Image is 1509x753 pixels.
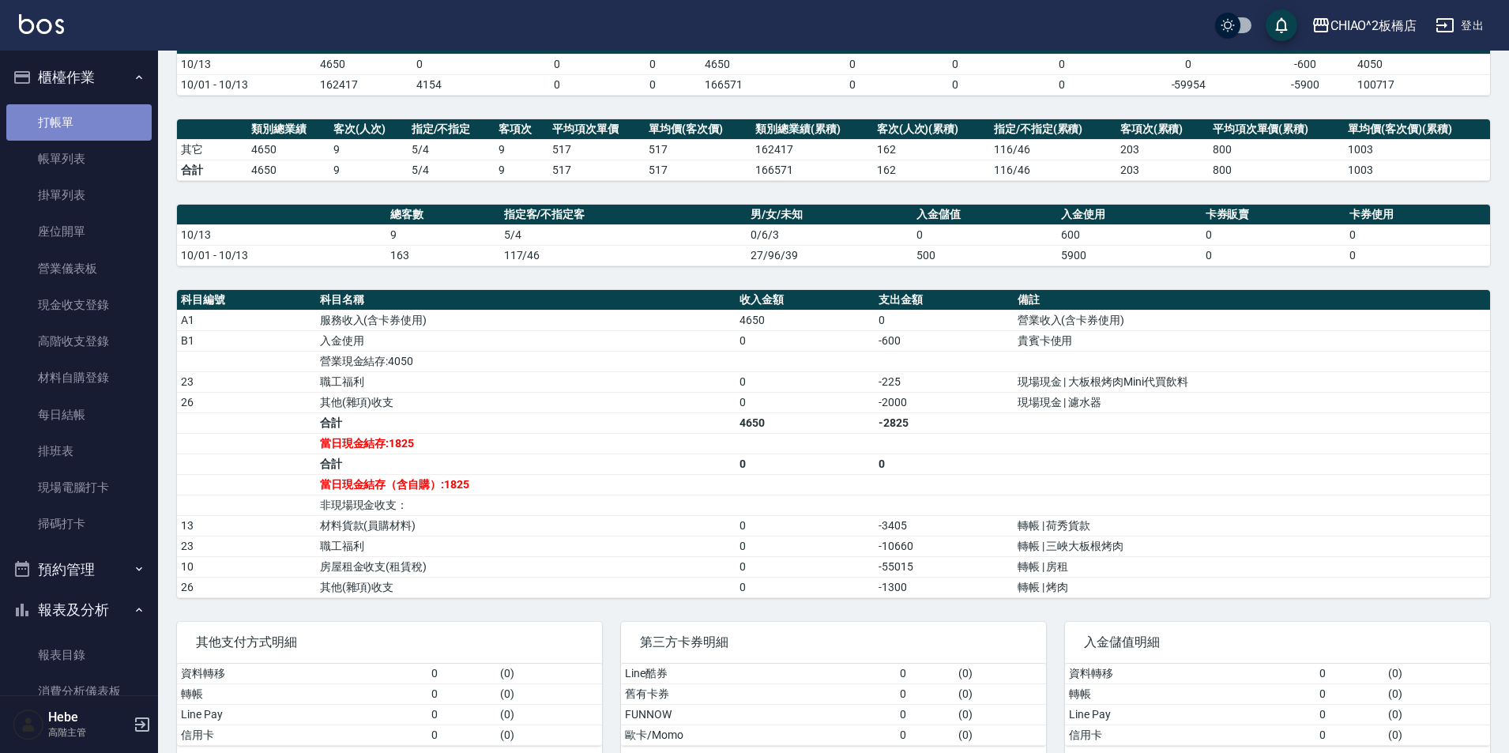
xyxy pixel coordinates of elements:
[495,139,548,160] td: 9
[496,725,602,745] td: ( 0 )
[736,454,875,474] td: 0
[1353,54,1490,74] td: 4050
[177,556,316,577] td: 10
[6,177,152,213] a: 掛單列表
[6,433,152,469] a: 排班表
[247,139,329,160] td: 4650
[386,245,500,265] td: 163
[6,469,152,506] a: 現場電腦打卡
[990,160,1116,180] td: 116/46
[1202,205,1346,225] th: 卡券販賣
[621,683,896,704] td: 舊有卡券
[1120,54,1257,74] td: 0
[1014,310,1490,330] td: 營業收入(含卡券使用)
[548,119,645,140] th: 平均項次單價
[875,536,1014,556] td: -10660
[1315,683,1384,704] td: 0
[329,160,408,180] td: 9
[6,323,152,360] a: 高階收支登錄
[1014,392,1490,412] td: 現場現金 | 濾水器
[954,683,1046,704] td: ( 0 )
[1384,683,1490,704] td: ( 0 )
[896,725,955,745] td: 0
[177,683,427,704] td: 轉帳
[1014,371,1490,392] td: 現場現金 | 大板根烤肉Mini代買飲料
[19,14,64,34] img: Logo
[495,119,548,140] th: 客項次
[496,664,602,684] td: ( 0 )
[6,141,152,177] a: 帳單列表
[1065,664,1315,684] td: 資料轉移
[316,536,736,556] td: 職工福利
[196,634,583,650] span: 其他支付方式明細
[1057,205,1202,225] th: 入金使用
[1202,224,1346,245] td: 0
[1014,290,1490,311] th: 備註
[6,589,152,631] button: 報表及分析
[1014,577,1490,597] td: 轉帳 | 烤肉
[316,577,736,597] td: 其他(雜項)收支
[177,205,1490,266] table: a dense table
[1344,160,1490,180] td: 1003
[316,433,736,454] td: 當日現金結存:1825
[427,725,496,745] td: 0
[1057,245,1202,265] td: 5900
[1084,634,1471,650] span: 入金儲值明細
[177,139,247,160] td: 其它
[1257,74,1353,95] td: -5900
[177,664,427,684] td: 資料轉移
[1345,205,1490,225] th: 卡券使用
[1384,725,1490,745] td: ( 0 )
[500,205,747,225] th: 指定客/不指定客
[1014,536,1490,556] td: 轉帳 | 三峽大板根烤肉
[6,287,152,323] a: 現金收支登錄
[1429,11,1490,40] button: 登出
[645,119,751,140] th: 單均價(客次價)
[177,310,316,330] td: A1
[1003,54,1120,74] td: 0
[621,704,896,725] td: FUNNOW
[177,290,316,311] th: 科目編號
[177,54,316,74] td: 10/13
[1003,74,1120,95] td: 0
[1209,119,1345,140] th: 平均項次單價(累積)
[1384,664,1490,684] td: ( 0 )
[621,725,896,745] td: 歐卡/Momo
[896,704,955,725] td: 0
[736,371,875,392] td: 0
[640,634,1027,650] span: 第三方卡券明細
[1330,16,1417,36] div: CHIAO^2板橋店
[1014,556,1490,577] td: 轉帳 | 房租
[736,577,875,597] td: 0
[913,205,1057,225] th: 入金儲值
[48,725,129,740] p: 高階主管
[1315,704,1384,725] td: 0
[1202,245,1346,265] td: 0
[48,710,129,725] h5: Hebe
[427,683,496,704] td: 0
[896,683,955,704] td: 0
[177,330,316,351] td: B1
[736,392,875,412] td: 0
[548,160,645,180] td: 517
[6,250,152,287] a: 營業儀表板
[1345,224,1490,245] td: 0
[875,556,1014,577] td: -55015
[177,160,247,180] td: 合計
[1305,9,1424,42] button: CHIAO^2板橋店
[329,139,408,160] td: 9
[177,224,386,245] td: 10/13
[1014,330,1490,351] td: 貴賓卡使用
[604,54,701,74] td: 0
[6,506,152,542] a: 掃碼打卡
[408,160,495,180] td: 5/4
[908,74,1004,95] td: 0
[6,360,152,396] a: 材料自購登錄
[1344,119,1490,140] th: 單均價(客次價)(累積)
[177,119,1490,181] table: a dense table
[6,57,152,98] button: 櫃檯作業
[621,664,1046,746] table: a dense table
[736,412,875,433] td: 4650
[736,330,875,351] td: 0
[954,725,1046,745] td: ( 0 )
